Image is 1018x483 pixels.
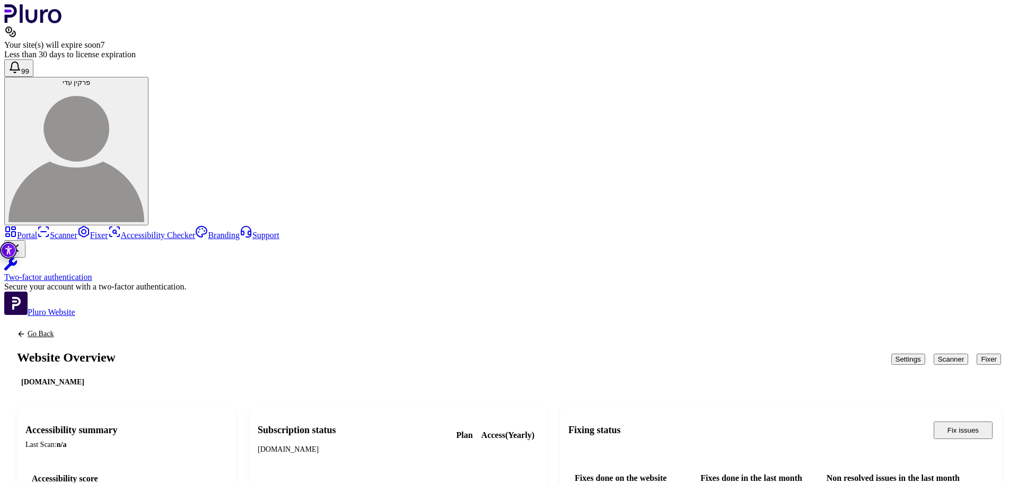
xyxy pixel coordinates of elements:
h2: Accessibility summary [25,424,228,436]
div: [DOMAIN_NAME] [17,376,89,388]
h2: Subscription status [258,424,443,436]
span: פרקין עדי [63,78,91,86]
span: access (yearly) [477,428,539,443]
div: Your site(s) will expire soon [4,40,1014,50]
div: Plan [456,428,539,443]
button: פרקין עדיפרקין עדי [4,77,148,225]
button: Fix issues [934,421,993,439]
a: Logo [4,16,62,25]
a: Scanner [37,231,77,240]
button: Open notifications, you have 388 new notifications [4,59,33,77]
a: Branding [195,231,240,240]
div: Last Scan: [25,438,228,451]
div: Two-factor authentication [4,273,1014,282]
a: Accessibility Checker [108,231,196,240]
button: Settings [891,354,925,365]
img: פרקין עדי [8,86,144,222]
span: 99 [21,67,29,75]
button: Close Two-factor authentication notification [4,240,25,258]
aside: Sidebar menu [4,225,1014,317]
button: Scanner [934,354,969,365]
span: n/a [57,441,67,449]
a: Back to previous screen [17,330,116,338]
a: Two-factor authentication [4,258,1014,282]
a: Support [240,231,279,240]
div: Secure your account with a two-factor authentication. [4,282,1014,292]
a: Fixer [77,231,108,240]
button: Fixer [977,354,1001,365]
a: Portal [4,231,37,240]
div: Less than 30 days to license expiration [4,50,1014,59]
h2: Fixing status [568,424,621,436]
span: 7 [100,40,104,49]
a: Open Pluro Website [4,308,75,317]
div: [DOMAIN_NAME] [258,444,443,455]
h1: Website Overview [17,351,116,364]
